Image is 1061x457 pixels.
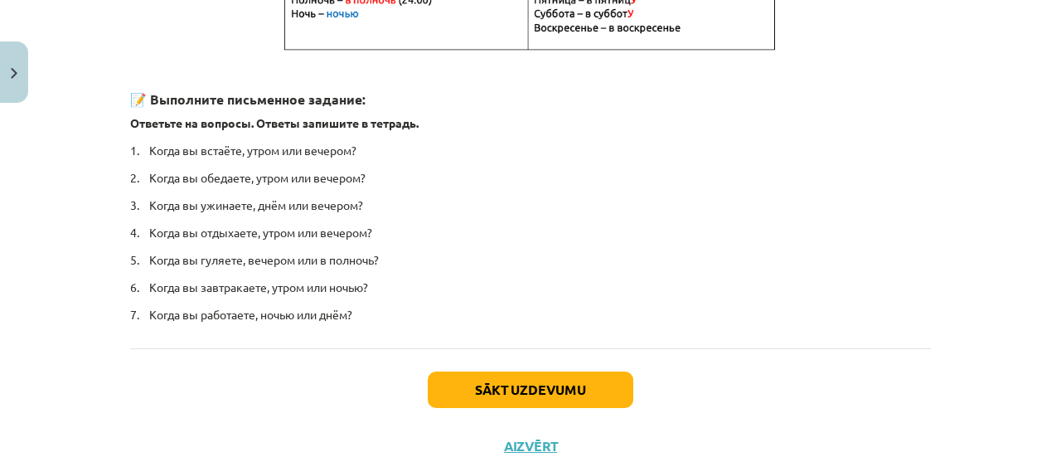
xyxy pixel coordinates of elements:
p: 7. Когда вы работаете, ночью или днём? [130,306,931,323]
p: 1. Когда вы встаёте, утром или вечером? [130,142,931,159]
p: 3. Когда вы ужинаете, днём или вечером? [130,197,931,214]
img: icon-close-lesson-0947bae3869378f0d4975bcd49f059093ad1ed9edebbc8119c70593378902aed.svg [11,68,17,79]
p: 5. Когда вы гуляете, вечером или в полночь? [130,251,931,269]
b: Ответьте на вопросы. Ответы запишите в тетрадь. [130,115,419,130]
strong: 📝 Выполните письменное задание: [130,90,366,108]
p: 2. Когда вы обедаете, утром или вечером? [130,169,931,187]
button: Aizvērt [499,438,562,455]
button: Sākt uzdevumu [428,372,633,408]
p: 4. Когда вы отдыхаете, утром или вечером? [130,224,931,241]
p: 6. Когда вы завтракаете, утром или ночью? [130,279,931,296]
